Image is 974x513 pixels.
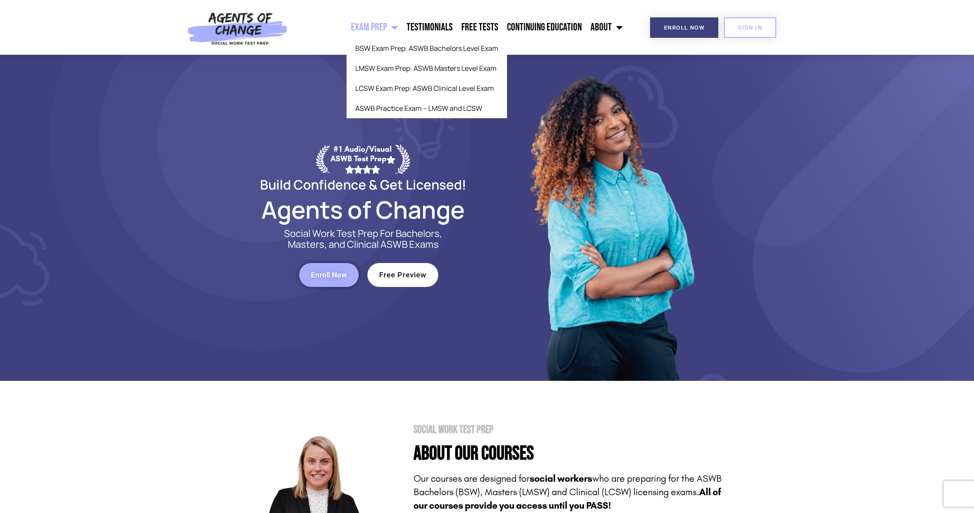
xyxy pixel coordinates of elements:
h2: Build Confidence & Get Licensed! [239,178,487,191]
a: Continuing Education [503,17,586,38]
nav: Menu [292,17,627,38]
strong: social workers [530,473,592,484]
a: Enroll Now [650,17,718,38]
ul: Exam Prep [347,38,507,118]
a: BSW Exam Prep: ASWB Bachelors Level Exam [347,38,507,58]
a: Free Preview [367,263,438,287]
span: Enroll Now [311,271,347,279]
img: Website Image 1 (1) [524,55,698,381]
span: Free Preview [379,271,427,279]
span: Enroll Now [664,25,704,30]
a: About [586,17,627,38]
b: All of our courses provide you access until you PASS! [414,486,721,511]
a: ASWB Practice Exam – LMSW and LCSW [347,98,507,118]
span: SIGN IN [738,25,762,30]
h1: Social Work Test Prep [414,424,735,435]
h4: About Our Courses [414,444,735,463]
a: LCSW Exam Prep: ASWB Clinical Level Exam [347,78,507,98]
a: Exam Prep [347,17,402,38]
a: SIGN IN [724,17,776,38]
p: Our courses are designed for who are preparing for the ASWB Bachelors (BSW), Masters (LMSW) and C... [414,472,735,512]
a: Enroll Now [299,263,359,287]
p: Social Work Test Prep For Bachelors, Masters, and Clinical ASWB Exams [274,228,452,250]
a: Free Tests [457,17,503,38]
div: #1 Audio/Visual ASWB Test Prep [330,144,395,173]
h2: Agents of Change [239,200,487,220]
a: LMSW Exam Prep: ASWB Masters Level Exam [347,58,507,78]
a: Testimonials [402,17,457,38]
